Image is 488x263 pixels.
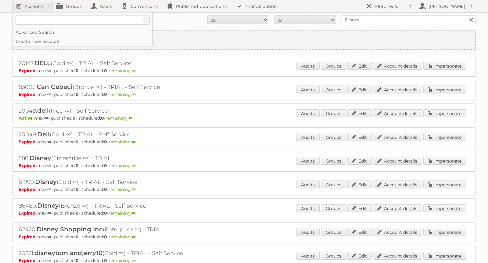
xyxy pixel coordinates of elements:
[373,181,422,188] a: Account details
[24,3,45,9] h2: Accounts
[13,37,152,46] a: Create new account
[37,131,50,138] span: Dell
[109,68,136,73] span: remaining:
[19,163,469,168] p: max: - published: - scheduled: -
[104,234,107,240] strong: 0
[19,92,37,97] span: Expired
[19,178,232,186] h2: 61999: (Gold ∞) - TRIAL - Self Service
[296,157,320,165] a: Audits
[296,181,320,188] a: Audits
[373,204,422,212] a: Account details
[19,187,469,192] p: max: - published: - scheduled: -
[423,133,466,141] a: Impersonate
[19,202,232,210] h2: 86480: (Bronze ∞) - TRIAL - Self Service
[19,154,232,162] h2: 586: (Enterprise ∞) - TRIAL
[423,86,466,93] a: Impersonate
[132,68,136,73] strong: ∞
[373,252,422,260] a: Account details
[47,163,51,168] strong: ∞
[423,62,466,70] a: Impersonate
[104,139,107,145] strong: 0
[73,115,76,121] strong: 0
[423,109,466,117] a: Impersonate
[321,86,346,93] a: Groups
[129,115,133,121] strong: ∞
[37,83,73,90] span: Can Cebeci
[347,181,372,188] a: Edit
[104,92,107,97] strong: 0
[423,204,466,212] a: Impersonate
[19,68,469,73] p: max: - published: - scheduled: -
[132,163,136,168] strong: ∞
[47,210,51,216] strong: ∞
[321,181,346,188] a: Groups
[104,210,107,216] strong: 0
[347,228,372,236] a: Edit
[19,68,37,73] span: Expired
[132,234,136,240] strong: ∞
[109,92,136,97] span: remaining:
[141,16,150,25] input: Search
[19,107,232,115] h2: 20048: (Free ∞) - Self Service
[19,249,232,257] h2: 20231: (Gold ∞) - TRIAL - Self Service
[76,210,79,216] strong: 0
[347,157,372,165] a: Edit
[296,228,320,236] a: Audits
[76,187,79,192] strong: 0
[37,107,49,114] span: dell
[30,154,51,162] span: Disney
[34,249,102,257] span: disneytom andjerry10
[347,62,372,70] a: Edit
[109,210,136,216] span: remaining:
[296,109,320,117] a: Audits
[47,234,51,240] strong: ∞
[76,92,79,97] strong: 0
[19,83,232,91] h2: 83005: (Bronze ∞) - TRIAL - Self Service
[19,210,469,216] p: max: - published: - scheduled: -
[296,86,320,93] a: Audits
[19,115,34,121] span: Active
[104,187,107,192] strong: 0
[109,234,136,240] span: remaining:
[76,234,79,240] strong: 0
[19,139,37,145] span: Expired
[104,68,107,73] strong: 0
[19,210,37,216] span: Expired
[47,139,51,145] strong: ∞
[347,133,372,141] a: Edit
[423,252,466,260] a: Impersonate
[296,62,320,70] a: Audits
[321,204,346,212] a: Groups
[35,59,51,67] span: BELL
[47,92,51,97] strong: ∞
[321,133,346,141] a: Groups
[35,178,57,185] span: Disney
[132,139,136,145] strong: ∞
[19,187,37,192] span: Expired
[373,86,422,93] a: Account details
[375,3,406,9] h2: More tools
[321,252,346,260] a: Groups
[109,139,136,145] span: remaining:
[423,228,466,236] a: Impersonate
[19,234,469,240] p: max: - published: - scheduled: -
[347,86,372,93] a: Edit
[104,163,107,168] strong: 0
[347,109,372,117] a: Edit
[373,109,422,117] a: Account details
[47,68,51,73] strong: ∞
[19,131,232,139] h2: 20049: (Gold ∞) - TRIAL - Self Service
[347,252,372,260] a: Edit
[106,115,133,121] span: remaining:
[296,204,320,212] a: Audits
[423,181,466,188] a: Impersonate
[19,139,469,145] p: max: - published: - scheduled: -
[47,187,51,192] strong: ∞
[347,204,372,212] a: Edit
[321,157,346,165] a: Groups
[373,133,422,141] a: Account details
[427,3,467,9] h2: [PERSON_NAME]
[373,62,422,70] a: Account details
[19,59,232,67] h2: 20147: (Gold ∞) - TRIAL - Self Service
[37,226,103,233] span: Disney Shopping Inc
